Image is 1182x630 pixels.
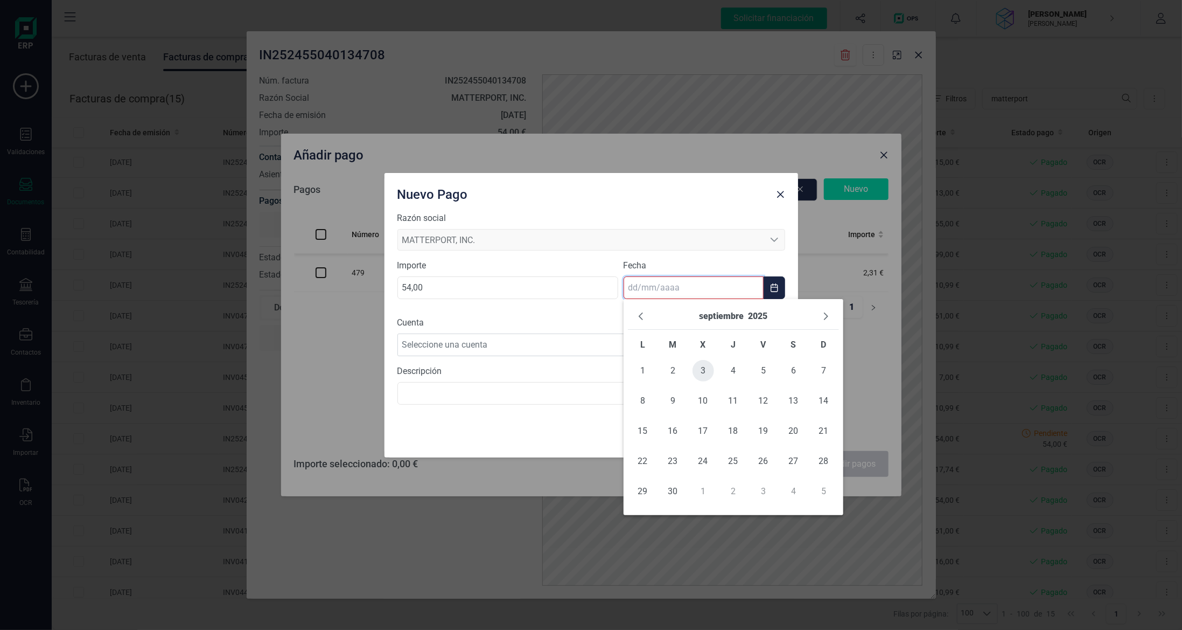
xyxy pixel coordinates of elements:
[688,446,718,476] td: 24
[662,451,684,472] span: 23
[658,446,688,476] td: 23
[779,356,809,386] td: 6
[628,356,658,386] td: 1
[779,416,809,446] td: 20
[628,416,658,446] td: 15
[632,360,654,382] span: 1
[718,446,749,476] td: 25
[772,186,789,203] button: Close
[791,340,796,350] span: S
[779,476,809,507] td: 4
[813,390,835,412] span: 14
[640,340,645,350] span: L
[749,446,779,476] td: 26
[748,308,767,325] button: Choose Year
[632,481,654,502] span: 29
[821,340,827,350] span: D
[813,451,835,472] span: 28
[624,259,785,272] label: Fecha
[809,416,839,446] td: 21
[658,386,688,416] td: 9
[813,360,835,382] span: 7
[753,360,774,382] span: 5
[397,212,446,225] label: Razón social
[809,446,839,476] td: 28
[718,356,749,386] td: 4
[783,390,805,412] span: 13
[749,416,779,446] td: 19
[658,416,688,446] td: 16
[397,365,785,378] label: Descripción
[753,390,774,412] span: 12
[783,420,805,442] span: 20
[397,316,785,329] label: Cuenta
[817,308,835,325] button: Next Month
[779,446,809,476] td: 27
[628,476,658,507] td: 29
[632,308,649,325] button: Previous Month
[761,340,766,350] span: V
[783,451,805,472] span: 27
[809,476,839,507] td: 5
[628,446,658,476] td: 22
[718,416,749,446] td: 18
[624,299,843,515] div: Choose Date
[723,451,744,472] span: 25
[658,356,688,386] td: 2
[753,420,774,442] span: 19
[624,299,785,308] div: La fecha es requerida.
[731,340,736,350] span: J
[628,386,658,416] td: 8
[749,356,779,386] td: 5
[701,340,706,350] span: X
[669,340,677,350] span: M
[718,386,749,416] td: 11
[397,259,618,272] label: Importe
[749,386,779,416] td: 12
[693,451,714,472] span: 24
[718,476,749,507] td: 2
[723,360,744,382] span: 4
[693,360,714,382] span: 3
[658,476,688,507] td: 30
[688,476,718,507] td: 1
[632,451,654,472] span: 22
[688,386,718,416] td: 10
[688,356,718,386] td: 3
[753,451,774,472] span: 26
[662,420,684,442] span: 16
[624,276,764,299] input: dd/mm/aaaa
[393,182,772,203] div: Nuevo Pago
[723,420,744,442] span: 18
[764,276,785,299] button: Choose Date
[693,390,714,412] span: 10
[809,386,839,416] td: 14
[632,390,654,412] span: 8
[688,416,718,446] td: 17
[662,390,684,412] span: 9
[723,390,744,412] span: 11
[749,476,779,507] td: 3
[783,360,805,382] span: 6
[809,356,839,386] td: 7
[813,420,835,442] span: 21
[398,334,764,356] span: Seleccione una cuenta
[699,308,744,325] button: Choose Month
[662,360,684,382] span: 2
[779,386,809,416] td: 13
[662,481,684,502] span: 30
[632,420,654,442] span: 15
[693,420,714,442] span: 17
